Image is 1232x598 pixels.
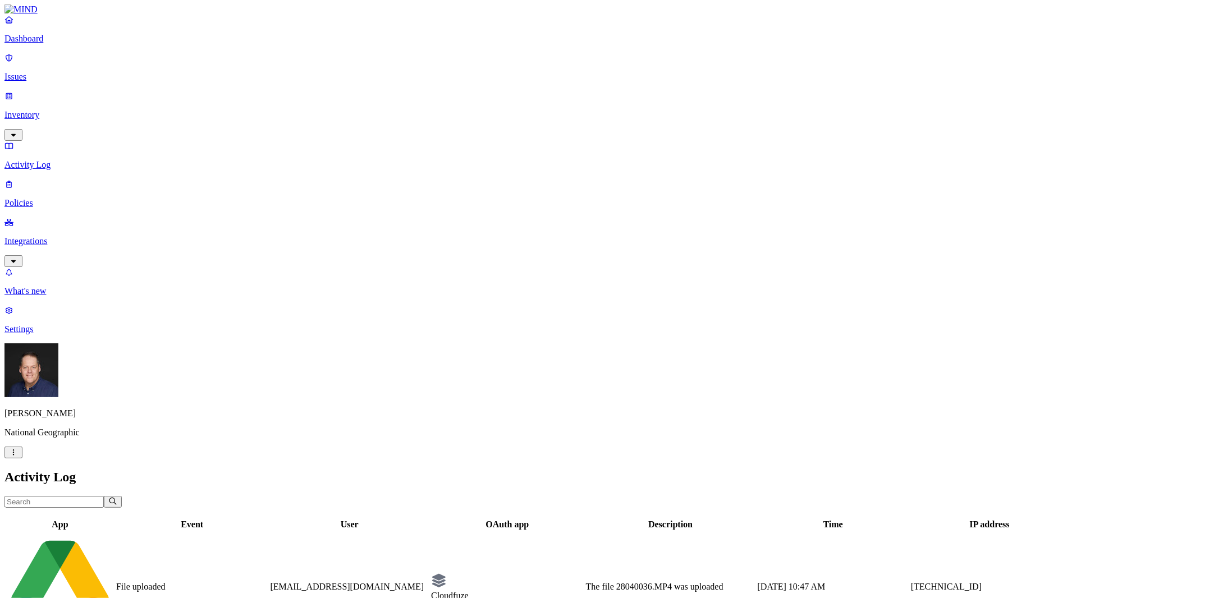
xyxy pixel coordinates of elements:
[4,34,1228,44] p: Dashboard
[758,519,909,530] div: Time
[4,305,1228,334] a: Settings
[116,582,268,592] div: File uploaded
[4,496,104,508] input: Search
[4,427,1228,438] p: National Geographic
[586,519,755,530] div: Description
[4,217,1228,265] a: Integrations
[271,519,429,530] div: User
[4,179,1228,208] a: Policies
[116,519,268,530] div: Event
[6,519,114,530] div: App
[4,267,1228,296] a: What's new
[758,582,826,591] span: [DATE] 10:47 AM
[431,573,447,588] img: fallback icon
[4,53,1228,82] a: Issues
[4,160,1228,170] p: Activity Log
[271,582,424,591] span: [EMAIL_ADDRESS][DOMAIN_NAME]
[4,15,1228,44] a: Dashboard
[4,286,1228,296] p: What's new
[4,91,1228,139] a: Inventory
[4,408,1228,418] p: [PERSON_NAME]
[4,343,58,397] img: Mark DeCarlo
[431,519,584,530] div: OAuth app
[4,198,1228,208] p: Policies
[4,72,1228,82] p: Issues
[4,236,1228,246] p: Integrations
[911,519,1068,530] div: IP address
[4,324,1228,334] p: Settings
[586,582,755,592] div: The file 28040036.MP4 was uploaded
[4,141,1228,170] a: Activity Log
[4,470,1228,485] h2: Activity Log
[911,582,1068,592] div: [TECHNICAL_ID]
[4,110,1228,120] p: Inventory
[4,4,1228,15] a: MIND
[4,4,38,15] img: MIND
